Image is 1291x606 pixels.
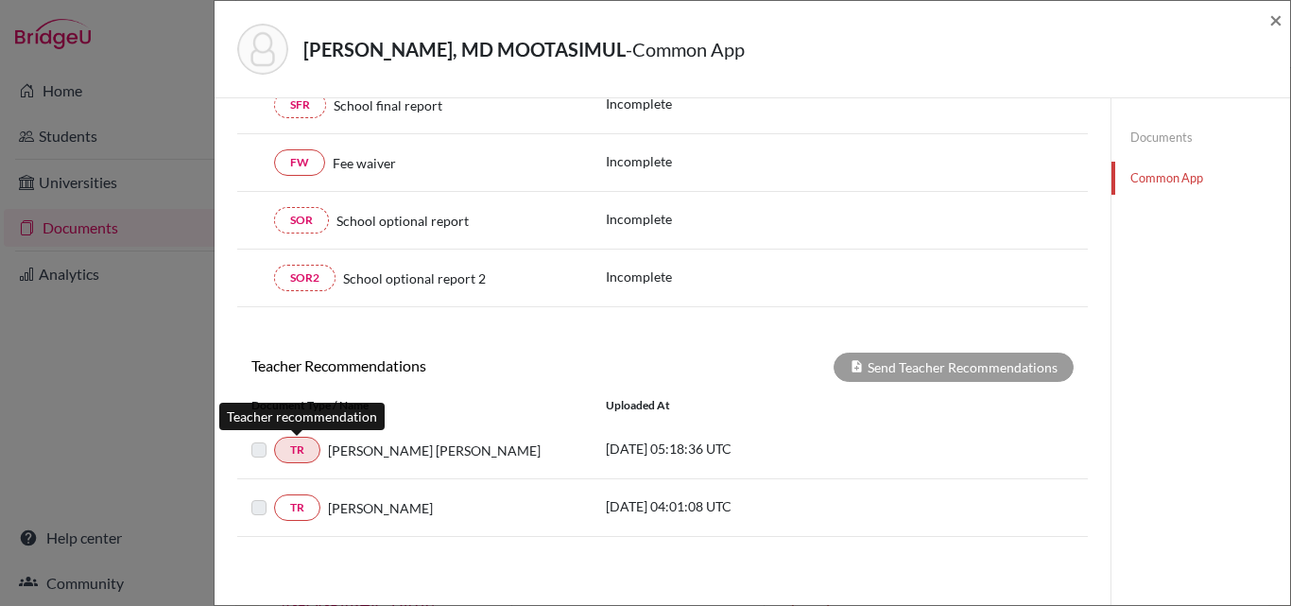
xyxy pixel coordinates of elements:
[606,94,800,113] p: Incomplete
[237,356,663,374] h6: Teacher Recommendations
[336,211,469,231] span: School optional report
[606,439,861,459] p: [DATE] 05:18:36 UTC
[606,209,800,229] p: Incomplete
[274,437,320,463] a: TR
[1269,9,1282,31] button: Close
[328,498,433,518] span: [PERSON_NAME]
[834,353,1074,382] div: Send Teacher Recommendations
[334,95,442,115] span: School final report
[606,496,861,516] p: [DATE] 04:01:08 UTC
[274,149,325,176] a: FW
[274,265,336,291] a: SOR2
[606,151,800,171] p: Incomplete
[237,397,592,414] div: Document Type / Name
[592,397,875,414] div: Uploaded at
[1111,121,1290,154] a: Documents
[1269,6,1282,33] span: ×
[274,92,326,118] a: SFR
[303,38,626,61] strong: [PERSON_NAME], MD MOOTASIMUL
[328,441,541,460] span: [PERSON_NAME] [PERSON_NAME]
[606,267,800,286] p: Incomplete
[219,403,385,430] div: Teacher recommendation
[333,153,396,173] span: Fee waiver
[274,494,320,521] a: TR
[626,38,745,61] span: - Common App
[274,207,329,234] a: SOR
[1111,162,1290,195] a: Common App
[343,268,486,288] span: School optional report 2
